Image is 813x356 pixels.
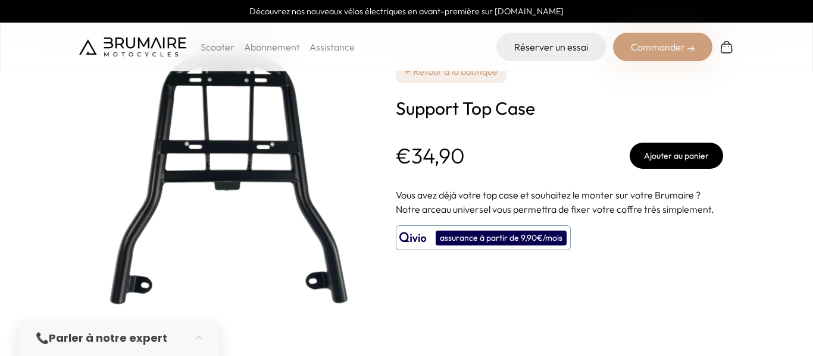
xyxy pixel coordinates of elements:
[201,40,234,54] p: Scooter
[79,30,377,327] img: Support Top Case
[399,231,427,245] img: logo qivio
[396,97,723,119] h1: Support Top Case
[244,41,300,53] a: Abonnement
[613,33,712,61] div: Commander
[687,45,695,52] img: right-arrow-2.png
[396,144,465,168] p: €34,90
[720,40,734,54] img: Panier
[630,143,723,169] button: Ajouter au panier
[496,33,606,61] a: Réserver un essai
[396,202,723,216] p: Notre arceau universel vous permettra de fixer votre coffre très simplement.
[309,41,355,53] a: Assistance
[436,231,567,245] div: assurance à partir de 9,90€/mois
[79,37,186,56] img: Brumaire Motocycles
[396,225,571,250] button: assurance à partir de 9,90€/mois
[396,188,723,202] p: Vous avez déjà votre top case et souhaitez le monter sur votre Brumaire ?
